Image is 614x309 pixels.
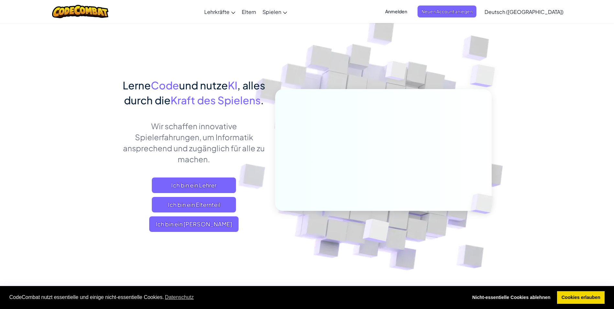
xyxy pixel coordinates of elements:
img: Overlap cubes [373,48,419,97]
p: Wir schaffen innovative Spielerfahrungen, um Informatik ansprechend und zugänglich für alle zu ma... [123,120,265,165]
span: CodeCombat nutzt essentielle und einige nicht-essentielle Cookies. [9,292,463,302]
img: Overlap cubes [460,180,508,227]
img: Overlap cubes [347,205,405,259]
a: Eltern [239,3,259,20]
a: Deutsch ([GEOGRAPHIC_DATA]) [481,3,567,20]
a: learn more about cookies [164,292,195,302]
button: Ich bin ein [PERSON_NAME] [149,216,239,232]
img: CodeCombat logo [52,5,109,18]
span: Lerne [123,79,151,92]
button: Neuen Account anlegen [418,6,476,17]
span: Lehrkräfte [204,8,229,15]
span: und nutze [179,79,228,92]
img: Overlap cubes [457,49,513,103]
a: deny cookies [468,291,555,304]
span: Code [151,79,179,92]
span: Deutsch ([GEOGRAPHIC_DATA]) [485,8,564,15]
a: Lehrkräfte [201,3,239,20]
a: Ich bin ein Lehrer [152,177,236,193]
button: Anmelden [381,6,411,17]
span: . [261,94,264,107]
a: Ich bin ein Elternteil [152,197,236,212]
span: Kraft des Spielens [171,94,261,107]
span: KI [228,79,237,92]
span: Spielen [262,8,281,15]
a: Spielen [259,3,290,20]
a: allow cookies [557,291,605,304]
